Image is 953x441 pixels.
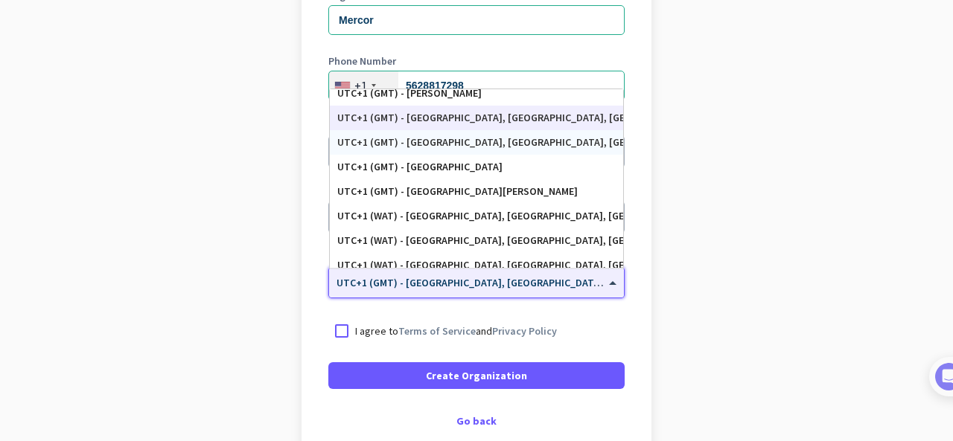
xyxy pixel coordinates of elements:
a: Terms of Service [398,324,476,338]
div: UTC+1 (WAT) - [GEOGRAPHIC_DATA], [GEOGRAPHIC_DATA], [GEOGRAPHIC_DATA], [GEOGRAPHIC_DATA] [337,210,616,222]
div: UTC+1 (WAT) - [GEOGRAPHIC_DATA], [GEOGRAPHIC_DATA], [GEOGRAPHIC_DATA] [337,234,616,247]
div: UTC+1 (GMT) - [GEOGRAPHIC_DATA][PERSON_NAME] [337,185,616,198]
div: Go back [328,416,625,426]
div: Options List [330,89,623,268]
input: 201-555-0123 [328,71,625,100]
div: +1 [354,78,367,93]
span: Create Organization [426,368,527,383]
button: Create Organization [328,362,625,389]
label: Organization language [328,121,437,132]
label: Organization Time Zone [328,252,625,263]
div: UTC+1 (WAT) - [GEOGRAPHIC_DATA], [GEOGRAPHIC_DATA], [GEOGRAPHIC_DATA], [GEOGRAPHIC_DATA] [337,259,616,271]
label: Organization Size (Optional) [328,187,625,197]
p: I agree to and [355,323,557,338]
div: UTC+1 (GMT) - [PERSON_NAME] [337,87,616,100]
div: UTC+1 (GMT) - [GEOGRAPHIC_DATA], [GEOGRAPHIC_DATA], [GEOGRAPHIC_DATA], [GEOGRAPHIC_DATA] [337,112,616,124]
a: Privacy Policy [492,324,557,338]
div: UTC+1 (GMT) - [GEOGRAPHIC_DATA] [337,161,616,173]
div: UTC+1 (GMT) - [GEOGRAPHIC_DATA], [GEOGRAPHIC_DATA], [GEOGRAPHIC_DATA], [GEOGRAPHIC_DATA] [337,136,616,149]
input: What is the name of your organization? [328,5,625,35]
label: Phone Number [328,56,625,66]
